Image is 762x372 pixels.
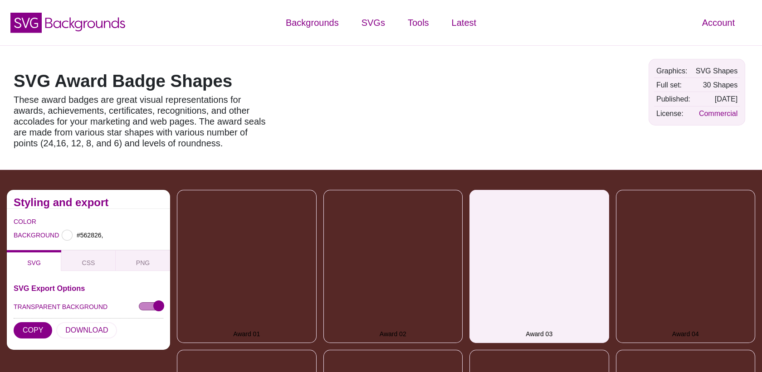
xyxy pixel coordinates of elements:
[56,322,117,338] button: DOWNLOAD
[691,9,746,36] a: Account
[654,78,693,92] td: Full set:
[694,78,740,92] td: 30 Shapes
[14,94,272,149] p: These award badges are great visual representations for awards, achievements, certificates, recog...
[14,285,163,292] h3: SVG Export Options
[116,250,170,271] button: PNG
[14,199,163,206] h2: Styling and export
[654,107,693,120] td: License:
[654,64,693,77] td: Graphics:
[14,322,52,338] button: COPY
[136,259,150,266] span: PNG
[616,190,756,343] button: Award 04
[61,250,116,271] button: CSS
[14,301,107,313] label: TRANSPARENT BACKGROUND
[323,190,463,343] button: Award 02
[654,92,693,106] td: Published:
[14,72,272,90] h1: SVG Award Badge Shapes
[350,9,396,36] a: SVGs
[274,9,350,36] a: Backgrounds
[440,9,488,36] a: Latest
[82,259,95,266] span: CSS
[396,9,440,36] a: Tools
[177,190,317,343] button: Award 01
[694,92,740,106] td: [DATE]
[694,64,740,77] td: SVG Shapes
[14,216,25,227] label: COLOR
[699,110,738,117] a: Commercial
[469,190,609,343] button: Award 03
[14,229,25,241] label: BACKGROUND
